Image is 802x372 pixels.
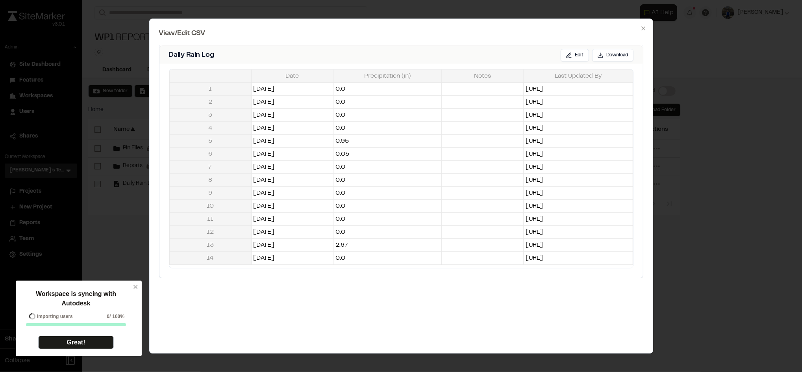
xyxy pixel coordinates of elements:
[441,70,523,83] th: Notes
[524,85,545,93] span: [URL]
[252,176,276,184] span: [DATE]
[334,189,347,197] span: 0.0
[169,226,251,239] th: 12
[334,215,347,223] span: 0.0
[334,150,351,158] span: 0.05
[169,187,251,200] th: 9
[524,215,545,223] span: [URL]
[524,111,545,119] span: [URL]
[524,98,545,106] span: [URL]
[334,254,347,262] span: 0.0
[334,163,347,171] span: 0.0
[169,50,214,61] h3: Daily Rain Log
[169,161,251,174] th: 7
[169,96,251,109] th: 2
[561,49,589,61] button: Edit
[334,98,347,106] span: 0.0
[252,202,276,210] span: [DATE]
[334,137,350,145] span: 0.95
[251,70,333,83] th: Date
[252,85,276,93] span: [DATE]
[252,150,276,158] span: [DATE]
[524,202,545,210] span: [URL]
[169,83,251,96] th: 1
[252,254,276,262] span: [DATE]
[252,111,276,119] span: [DATE]
[334,124,347,132] span: 0.0
[252,124,276,132] span: [DATE]
[252,98,276,106] span: [DATE]
[524,228,545,236] span: [URL]
[252,241,276,249] span: [DATE]
[252,228,276,236] span: [DATE]
[524,241,545,249] span: [URL]
[169,213,251,226] th: 11
[524,150,545,158] span: [URL]
[524,176,545,184] span: [URL]
[252,215,276,223] span: [DATE]
[169,252,251,265] th: 14
[334,202,347,210] span: 0.0
[333,70,441,83] th: Precipitation (in)
[169,109,251,122] th: 3
[169,200,251,213] th: 10
[169,148,251,161] th: 6
[169,174,251,187] th: 8
[334,241,350,249] span: 2.67
[592,49,633,61] button: Download
[252,163,276,171] span: [DATE]
[334,228,347,236] span: 0.0
[334,176,347,184] span: 0.0
[334,85,347,93] span: 0.0
[169,239,251,252] th: 13
[524,163,545,171] span: [URL]
[524,254,545,262] span: [URL]
[524,124,545,132] span: [URL]
[252,137,276,145] span: [DATE]
[252,189,276,197] span: [DATE]
[524,137,545,145] span: [URL]
[169,122,251,135] th: 4
[334,111,347,119] span: 0.0
[524,70,633,83] th: Last Updated By
[159,28,643,39] h2: View/Edit CSV
[169,135,251,148] th: 5
[524,189,545,197] span: [URL]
